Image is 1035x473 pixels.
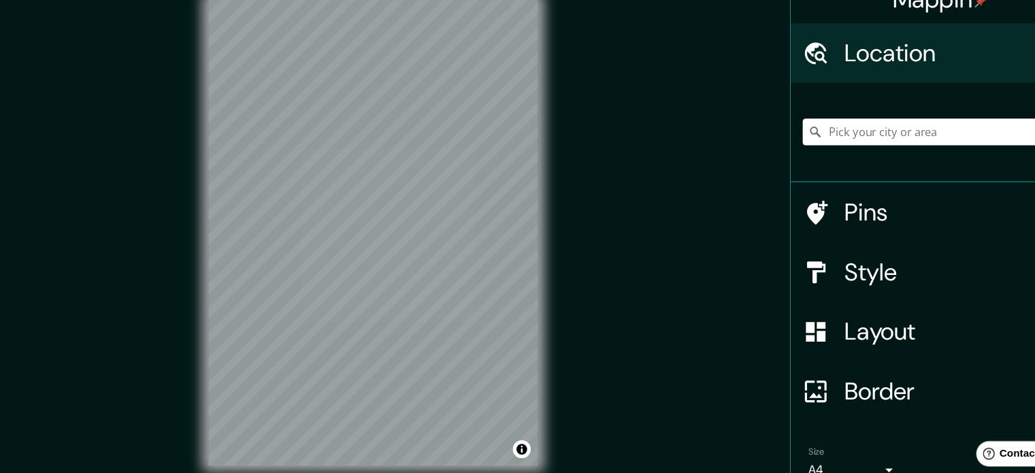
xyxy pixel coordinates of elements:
[931,18,942,29] img: pin-icon.png
[812,203,1008,230] h4: Pins
[779,441,861,463] div: A4
[812,366,1008,393] h4: Border
[763,189,1035,244] div: Pins
[812,57,1008,84] h4: Location
[856,8,942,35] h4: Mappin
[812,257,1008,284] h4: Style
[914,420,1020,458] iframe: Help widget launcher
[509,425,525,441] button: Toggle attribution
[812,312,1008,339] h4: Layout
[774,131,1035,155] input: Pick your city or area
[763,353,1035,407] div: Border
[763,44,1035,98] div: Location
[779,429,793,441] label: Size
[231,22,532,448] canvas: Map
[763,244,1035,298] div: Style
[763,298,1035,353] div: Layout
